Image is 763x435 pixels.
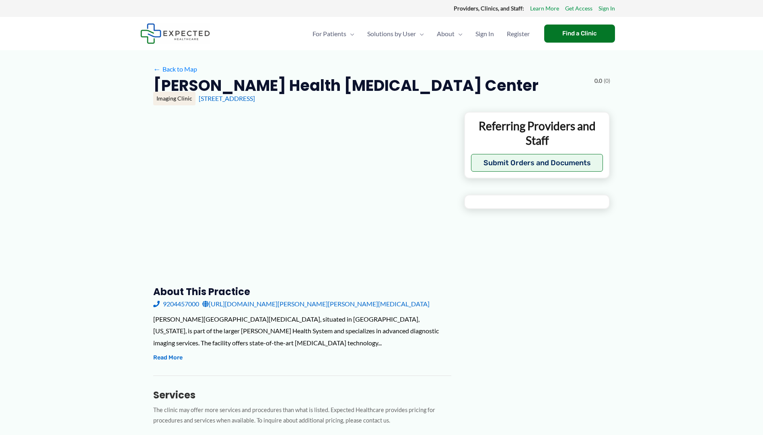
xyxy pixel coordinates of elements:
h2: [PERSON_NAME] Health [MEDICAL_DATA] Center [153,76,539,95]
a: For PatientsMenu Toggle [306,20,361,48]
a: Learn More [530,3,559,14]
span: For Patients [313,20,346,48]
div: [PERSON_NAME][GEOGRAPHIC_DATA][MEDICAL_DATA], situated in [GEOGRAPHIC_DATA], [US_STATE], is part ... [153,313,451,349]
span: About [437,20,455,48]
p: The clinic may offer more services and procedures than what is listed. Expected Healthcare provid... [153,405,451,427]
a: Get Access [565,3,592,14]
a: Sign In [598,3,615,14]
h3: About this practice [153,285,451,298]
span: Solutions by User [367,20,416,48]
a: [STREET_ADDRESS] [199,94,255,102]
a: Register [500,20,536,48]
a: Find a Clinic [544,25,615,43]
span: Menu Toggle [346,20,354,48]
a: Solutions by UserMenu Toggle [361,20,430,48]
a: AboutMenu Toggle [430,20,469,48]
span: 0.0 [594,76,602,86]
span: Sign In [475,20,494,48]
a: ←Back to Map [153,63,197,75]
span: Menu Toggle [455,20,463,48]
div: Imaging Clinic [153,92,195,105]
p: Referring Providers and Staff [471,119,603,148]
button: Read More [153,353,183,363]
h3: Services [153,389,451,401]
img: Expected Healthcare Logo - side, dark font, small [140,23,210,44]
span: ← [153,65,161,73]
a: 9204457000 [153,298,199,310]
a: Sign In [469,20,500,48]
nav: Primary Site Navigation [306,20,536,48]
button: Submit Orders and Documents [471,154,603,172]
a: [URL][DOMAIN_NAME][PERSON_NAME][PERSON_NAME][MEDICAL_DATA] [202,298,430,310]
span: (0) [604,76,610,86]
span: Menu Toggle [416,20,424,48]
strong: Providers, Clinics, and Staff: [454,5,524,12]
span: Register [507,20,530,48]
